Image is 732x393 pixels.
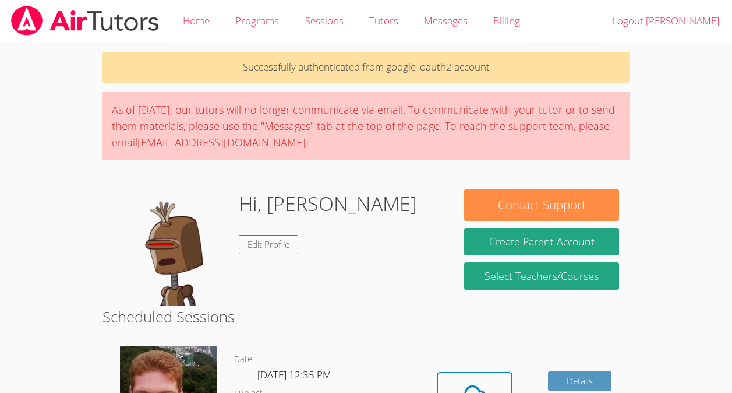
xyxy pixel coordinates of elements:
button: Create Parent Account [464,228,618,255]
h2: Scheduled Sessions [102,306,630,328]
a: Details [548,371,612,391]
a: Select Teachers/Courses [464,262,618,290]
dt: Date [234,352,252,367]
span: [DATE] 12:35 PM [257,368,331,381]
div: As of [DATE], our tutors will no longer communicate via email. To communicate with your tutor or ... [102,92,630,160]
p: Successfully authenticated from google_oauth2 account [102,52,630,83]
span: Messages [424,14,468,27]
img: airtutors_banner-c4298cdbf04f3fff15de1276eac7730deb9818008684d7c2e4769d2f7ddbe033.png [10,6,160,36]
h1: Hi, [PERSON_NAME] [239,189,417,219]
img: default.png [113,189,229,306]
button: Contact Support [464,189,618,221]
a: Edit Profile [239,235,298,254]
